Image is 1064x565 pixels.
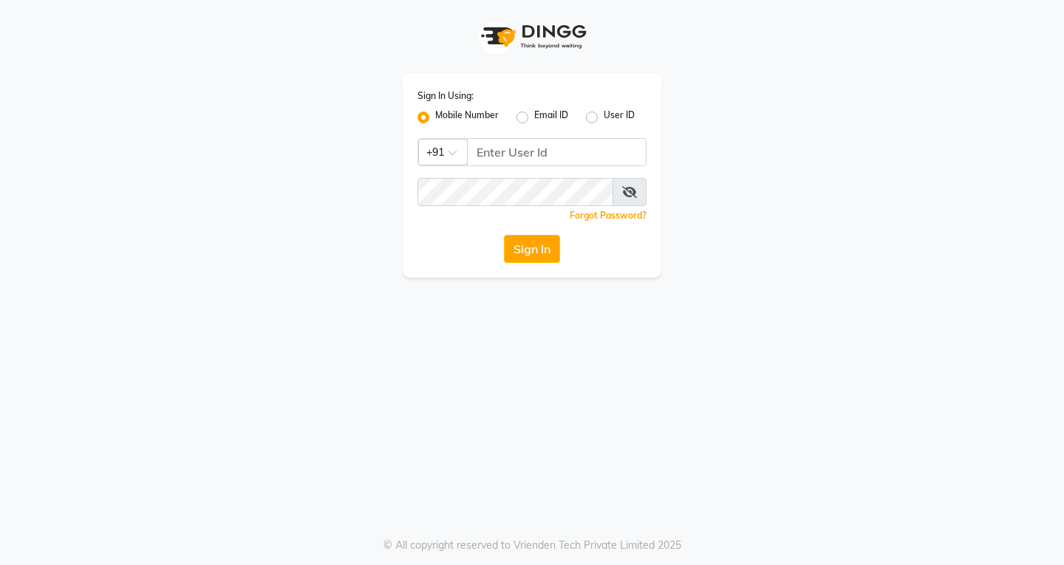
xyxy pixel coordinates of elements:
label: Mobile Number [435,109,499,126]
label: User ID [604,109,635,126]
label: Email ID [534,109,568,126]
button: Sign In [504,235,560,263]
img: logo1.svg [473,15,591,58]
input: Username [467,138,647,166]
label: Sign In Using: [417,89,474,103]
input: Username [417,178,613,206]
a: Forgot Password? [570,210,647,221]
